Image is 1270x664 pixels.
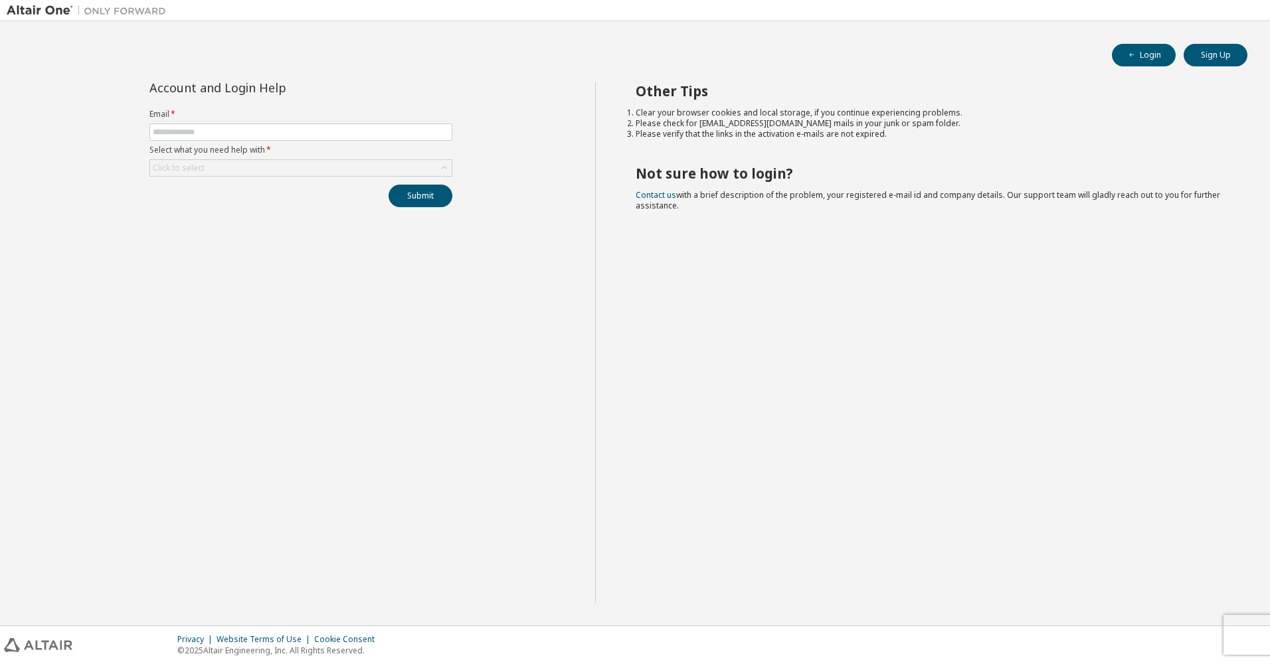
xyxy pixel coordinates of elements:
[177,645,383,656] p: © 2025 Altair Engineering, Inc. All Rights Reserved.
[217,634,314,645] div: Website Terms of Use
[153,163,205,173] div: Click to select
[636,165,1224,182] h2: Not sure how to login?
[314,634,383,645] div: Cookie Consent
[4,638,72,652] img: altair_logo.svg
[177,634,217,645] div: Privacy
[149,145,452,155] label: Select what you need help with
[1112,44,1176,66] button: Login
[636,129,1224,139] li: Please verify that the links in the activation e-mails are not expired.
[636,189,676,201] a: Contact us
[7,4,173,17] img: Altair One
[149,82,392,93] div: Account and Login Help
[636,189,1220,211] span: with a brief description of the problem, your registered e-mail id and company details. Our suppo...
[150,160,452,176] div: Click to select
[149,109,452,120] label: Email
[636,108,1224,118] li: Clear your browser cookies and local storage, if you continue experiencing problems.
[636,82,1224,100] h2: Other Tips
[1184,44,1247,66] button: Sign Up
[389,185,452,207] button: Submit
[636,118,1224,129] li: Please check for [EMAIL_ADDRESS][DOMAIN_NAME] mails in your junk or spam folder.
